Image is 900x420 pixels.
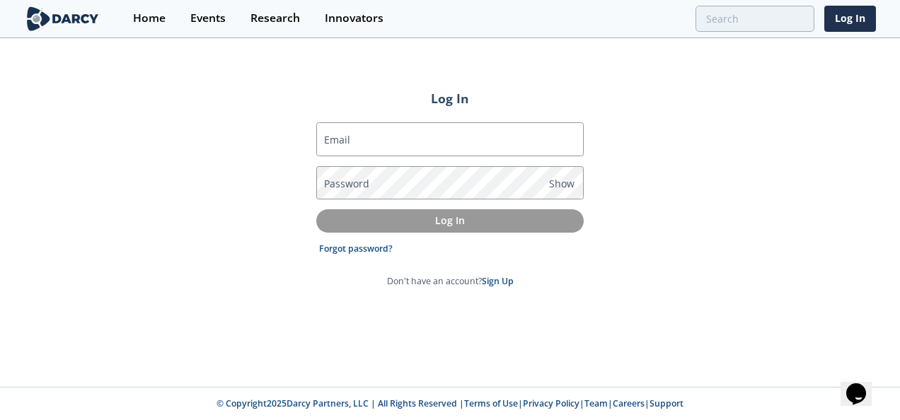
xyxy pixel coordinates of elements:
iframe: chat widget [841,363,886,406]
a: Forgot password? [319,243,393,255]
a: Terms of Use [464,397,518,409]
a: Team [584,397,608,409]
a: Privacy Policy [523,397,579,409]
p: © Copyright 2025 Darcy Partners, LLC | All Rights Reserved | | | | | [108,397,792,410]
div: Home [133,13,166,24]
button: Log In [316,209,584,233]
a: Sign Up [482,275,514,287]
p: Don't have an account? [387,275,514,288]
label: Password [324,176,369,191]
img: logo-wide.svg [24,6,101,31]
input: Advanced Search [696,6,814,32]
span: Show [549,176,575,191]
a: Careers [613,397,645,409]
a: Support [650,397,683,409]
p: Log In [326,213,574,228]
div: Research [250,13,300,24]
h2: Log In [316,89,584,107]
div: Events [190,13,226,24]
a: Log In [824,6,876,32]
div: Innovators [325,13,383,24]
label: Email [324,132,350,147]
